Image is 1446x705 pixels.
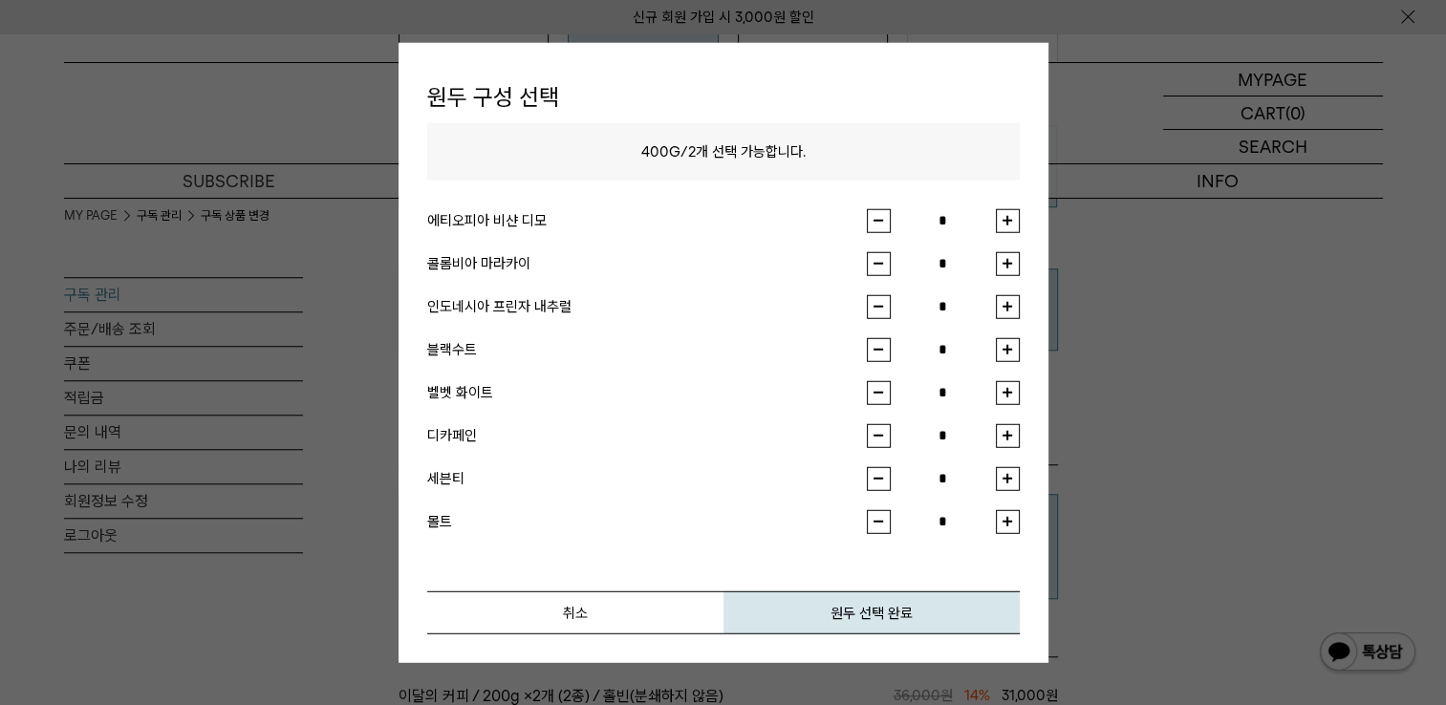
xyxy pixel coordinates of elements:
div: 인도네시아 프린자 내추럴 [427,295,867,318]
div: 디카페인 [427,424,867,447]
button: 원두 선택 완료 [723,590,1020,633]
span: 400G [641,142,680,160]
div: 벨벳 화이트 [427,381,867,404]
div: 콜롬비아 마라카이 [427,252,867,275]
span: 2 [688,142,696,160]
div: 에티오피아 비샨 디모 [427,209,867,232]
h1: 원두 구성 선택 [427,72,1020,123]
button: 취소 [427,590,723,633]
div: 몰트 [427,510,867,533]
p: / 개 선택 가능합니다. [427,122,1020,180]
div: 블랙수트 [427,338,867,361]
div: 세븐티 [427,467,867,490]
